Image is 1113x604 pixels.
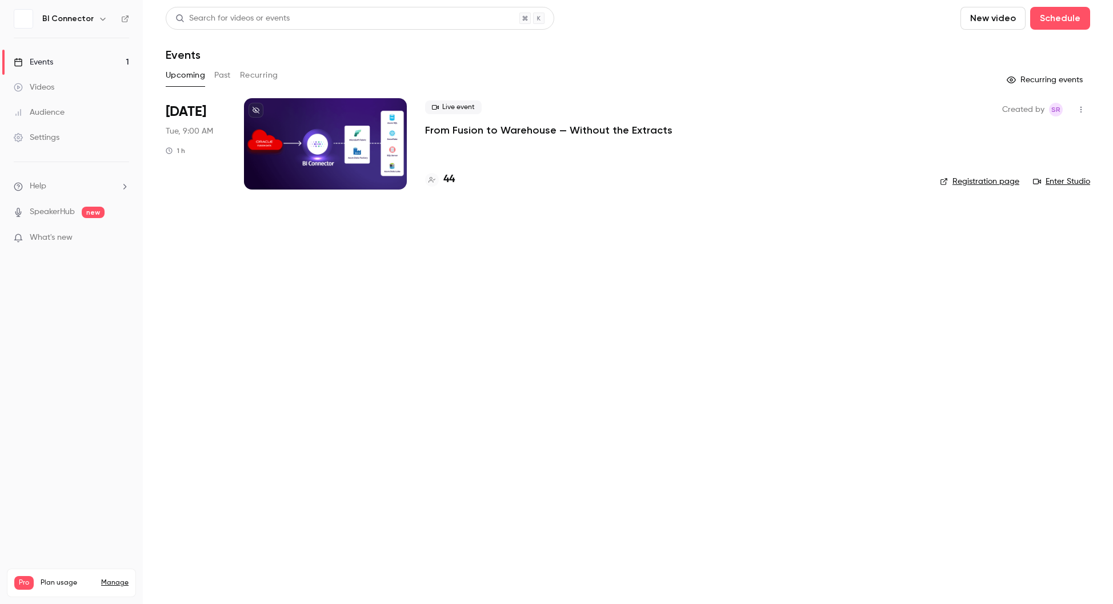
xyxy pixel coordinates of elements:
[1002,103,1044,116] span: Created by
[101,578,129,587] a: Manage
[14,57,53,68] div: Events
[14,10,33,28] img: BI Connector
[1030,7,1090,30] button: Schedule
[940,176,1019,187] a: Registration page
[1033,176,1090,187] a: Enter Studio
[175,13,290,25] div: Search for videos or events
[425,123,672,137] a: From Fusion to Warehouse — Without the Extracts
[30,206,75,218] a: SpeakerHub
[30,180,46,192] span: Help
[960,7,1026,30] button: New video
[166,98,226,190] div: Aug 19 Tue, 9:00 AM (America/Los Angeles)
[166,146,185,155] div: 1 h
[425,172,455,187] a: 44
[30,232,73,244] span: What's new
[166,126,213,137] span: Tue, 9:00 AM
[166,103,206,121] span: [DATE]
[425,100,482,114] span: Live event
[240,66,278,84] button: Recurring
[14,132,59,143] div: Settings
[42,13,94,25] h6: BI Connector
[14,107,65,118] div: Audience
[1049,103,1063,116] span: Shankar Radhakrishnan
[82,207,105,218] span: new
[14,576,34,590] span: Pro
[166,48,201,62] h1: Events
[1002,71,1090,89] button: Recurring events
[41,578,94,587] span: Plan usage
[166,66,205,84] button: Upcoming
[1051,103,1060,116] span: SR
[14,180,129,192] li: help-dropdown-opener
[14,82,54,93] div: Videos
[214,66,231,84] button: Past
[443,172,455,187] h4: 44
